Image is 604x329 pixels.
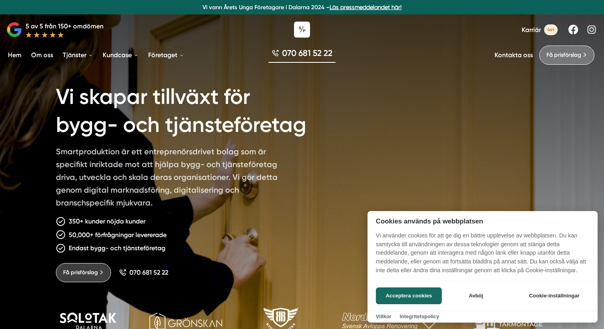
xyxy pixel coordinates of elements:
a: Villkor [376,313,391,319]
button: Avböj [444,287,508,304]
button: Acceptera cookies [376,287,442,304]
h2: Cookies används på webbplatsen [368,217,598,225]
a: Integritetspolicy [399,313,439,319]
p: Vi använder cookies för att ge dig en bättre upplevelse av webbplatsen. Du kan samtycka till anvä... [368,231,598,280]
button: Cookie-inställningar [519,287,589,304]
